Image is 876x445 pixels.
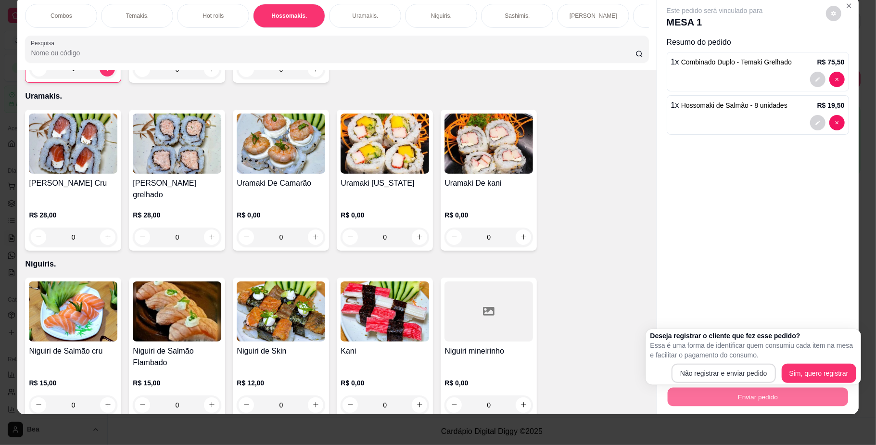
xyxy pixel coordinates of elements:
[810,72,825,87] button: decrease-product-quantity
[25,90,648,102] p: Uramakis.
[29,210,117,220] p: R$ 28,00
[782,364,856,383] button: Sim, quero registrar
[341,210,429,220] p: R$ 0,00
[237,178,325,189] h4: Uramaki De Camarão
[431,12,452,20] p: Niguiris.
[650,341,856,360] p: Essa é uma forma de identificar quem consumiu cada item na mesa e facilitar o pagamento do consumo.
[133,114,221,174] img: product-image
[341,178,429,189] h4: Uramaki [US_STATE]
[667,37,849,48] p: Resumo do pedido
[25,258,648,270] p: Niguiris.
[817,57,845,67] p: R$ 75,50
[667,15,763,29] p: MESA 1
[31,39,58,47] label: Pesquisa
[444,378,533,388] p: R$ 0,00
[681,58,792,66] span: Combinado Duplo - Temaki Grelhado
[29,114,117,174] img: product-image
[133,378,221,388] p: R$ 15,00
[667,388,848,407] button: Enviar pedido
[237,210,325,220] p: R$ 0,00
[341,378,429,388] p: R$ 0,00
[667,6,763,15] p: Este pedido será vinculado para
[341,345,429,357] h4: Kani
[341,281,429,342] img: product-image
[126,12,149,20] p: Temakis.
[29,378,117,388] p: R$ 15,00
[237,114,325,174] img: product-image
[650,331,856,341] h2: Deseja registrar o cliente que fez esse pedido?
[237,345,325,357] h4: Niguiri de Skin
[237,378,325,388] p: R$ 12,00
[341,114,429,174] img: product-image
[810,115,825,130] button: decrease-product-quantity
[51,12,72,20] p: Combos
[133,210,221,220] p: R$ 28,00
[671,56,792,68] p: 1 x
[672,364,776,383] button: Não registrar e enviar pedido
[817,101,845,110] p: R$ 19,50
[133,178,221,201] h4: [PERSON_NAME] grelhado
[31,48,635,58] input: Pesquisa
[826,6,841,21] button: decrease-product-quantity
[29,178,117,189] h4: [PERSON_NAME] Cru
[133,345,221,369] h4: Niguiri de Salmão Flambado
[505,12,530,20] p: Sashimis.
[29,281,117,342] img: product-image
[444,345,533,357] h4: Niguiri mineirinho
[681,102,787,109] span: Hossomaki de Salmão - 8 unidades
[271,12,307,20] p: Hossomakis.
[237,281,325,342] img: product-image
[133,281,221,342] img: product-image
[570,12,617,20] p: [PERSON_NAME]
[352,12,378,20] p: Uramakis.
[29,345,117,357] h4: Niguiri de Salmão cru
[444,210,533,220] p: R$ 0,00
[444,114,533,174] img: product-image
[671,100,787,111] p: 1 x
[829,72,845,87] button: decrease-product-quantity
[203,12,224,20] p: Hot rolls
[444,178,533,189] h4: Uramaki De kani
[829,115,845,130] button: decrease-product-quantity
